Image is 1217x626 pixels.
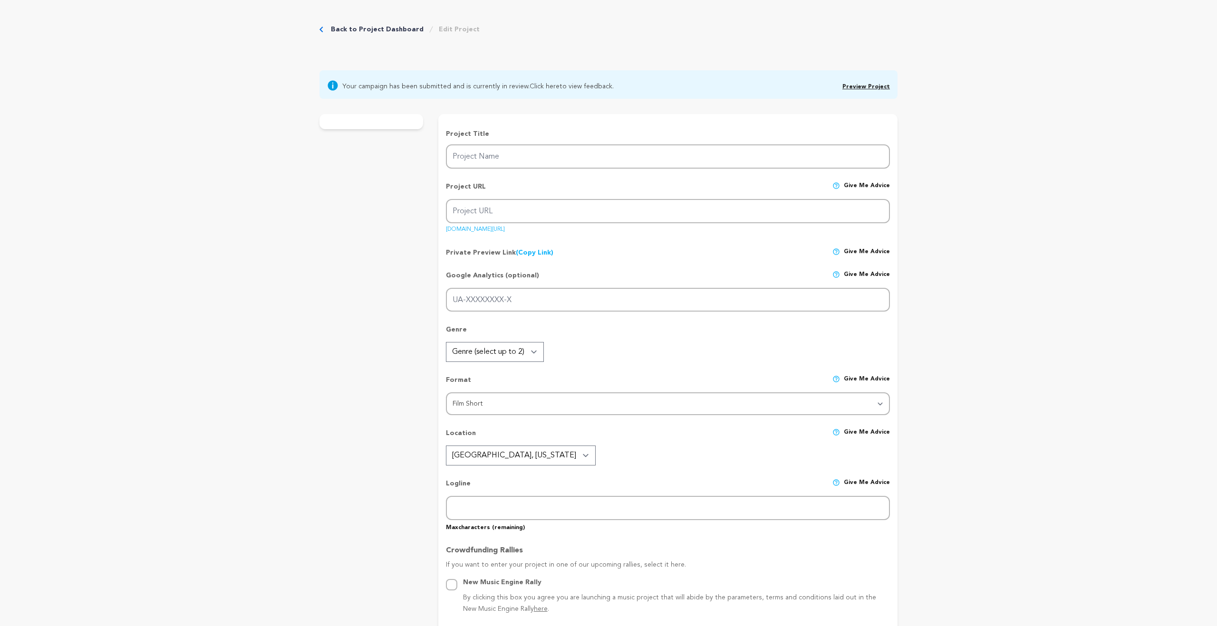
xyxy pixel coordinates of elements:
a: Preview Project [842,84,890,90]
p: Location [446,428,476,446]
img: help-circle.svg [832,182,840,190]
input: UA-XXXXXXXX-X [446,288,890,312]
input: Project Name [446,144,890,169]
img: help-circle.svg [832,428,840,436]
img: help-circle.svg [832,479,840,486]
span: Give me advice [844,428,890,446]
span: Give me advice [844,182,890,199]
img: help-circle.svg [832,375,840,383]
p: Project Title [446,129,890,139]
p: Logline [446,479,471,496]
p: Max characters ( remaining) [446,520,890,531]
span: Give me advice [844,375,890,392]
p: Format [446,375,471,392]
span: Give me advice [844,271,890,288]
p: By clicking this box you agree you are launching a music project that will abide by the parameter... [463,592,890,615]
span: Your campaign has been submitted and is currently in review. to view feedback. [342,80,614,91]
p: Project URL [446,182,486,199]
a: [DOMAIN_NAME][URL] [446,223,505,232]
a: Back to Project Dashboard [331,25,424,34]
p: Private Preview Link [446,248,553,257]
span: Give me advice [844,248,890,257]
a: here [534,606,548,612]
a: Edit Project [439,25,480,34]
p: Crowdfunding Rallies [446,545,890,560]
p: Google Analytics (optional) [446,271,539,288]
p: Genre [446,325,890,342]
a: Click here [530,83,560,90]
span: Give me advice [844,479,890,496]
img: help-circle.svg [832,271,840,278]
a: (Copy Link) [516,249,553,256]
div: Breadcrumb [319,25,480,34]
div: New Music Engine Rally [463,577,890,588]
p: If you want to enter your project in one of our upcoming rallies, select it here. [446,560,890,577]
img: help-circle.svg [832,248,840,256]
input: Project URL [446,199,890,223]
